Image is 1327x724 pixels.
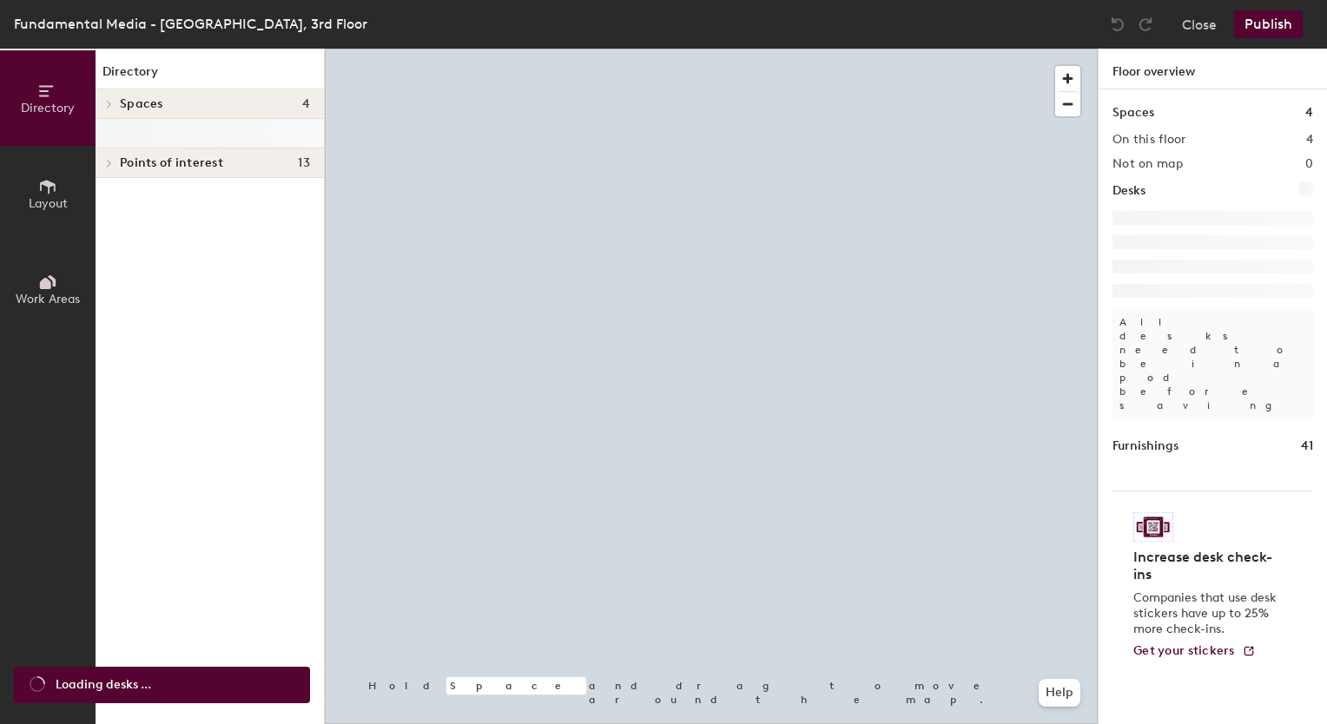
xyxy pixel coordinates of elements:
h4: Increase desk check-ins [1133,549,1282,583]
span: Loading desks ... [56,675,151,694]
img: Redo [1137,16,1154,33]
span: Directory [21,101,75,115]
div: Fundamental Media - [GEOGRAPHIC_DATA], 3rd Floor [14,13,367,35]
button: Help [1039,679,1080,707]
span: 13 [298,156,310,170]
p: Companies that use desk stickers have up to 25% more check-ins. [1133,590,1282,637]
span: Points of interest [120,156,223,170]
h2: 0 [1305,157,1313,171]
h1: 41 [1301,437,1313,456]
span: 4 [302,97,310,111]
h1: 4 [1305,103,1313,122]
img: Undo [1109,16,1126,33]
h1: Floor overview [1099,49,1327,89]
p: All desks need to be in a pod before saving [1112,308,1313,419]
h1: Furnishings [1112,437,1178,456]
span: Work Areas [16,292,80,306]
button: Publish [1234,10,1303,38]
span: Layout [29,196,68,211]
img: Sticker logo [1133,512,1173,542]
h2: Not on map [1112,157,1183,171]
h1: Spaces [1112,103,1154,122]
h2: 4 [1306,133,1313,147]
button: Close [1182,10,1217,38]
span: Get your stickers [1133,643,1235,658]
span: Spaces [120,97,163,111]
h2: On this floor [1112,133,1186,147]
a: Get your stickers [1133,644,1256,659]
h1: Desks [1112,181,1145,201]
h1: Directory [96,63,324,89]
